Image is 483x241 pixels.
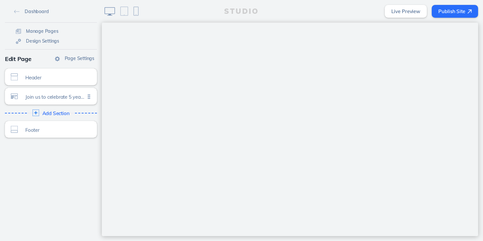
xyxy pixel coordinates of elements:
[385,5,427,18] a: Live Preview
[104,7,115,16] img: icon-desktop@2x.png
[25,127,85,133] span: Footer
[432,5,478,18] button: Publish Site
[5,53,97,65] div: Edit Page
[65,55,94,61] span: Page Settings
[26,38,59,44] span: Design Settings
[26,28,58,34] span: Manage Pages
[133,7,139,16] img: icon-phone@2x.png
[11,73,18,80] img: icon-section-type-header@2x.png
[14,10,20,13] img: icon-back-arrow@2x.png
[468,10,472,14] img: icon-arrow-ne@2x.png
[55,56,60,61] img: icon-gear@2x.png
[11,93,18,100] img: icon-section-type-form@2x.png
[25,75,85,80] span: Header
[25,9,49,14] span: Dashboard
[120,7,128,16] img: icon-tablet@2x.png
[88,94,89,99] img: icon-vertical-dots@2x.png
[11,126,18,133] img: icon-section-type-footer@2x.png
[25,94,85,100] span: Join us to celebrate 5 years of impact!
[89,94,90,99] img: icon-vertical-dots@2x.png
[33,110,39,116] img: icon-section-type-add@2x.png
[42,110,70,116] span: Add Section
[16,39,21,44] img: icon-gears@2x.png
[16,29,21,34] img: icon-pages@2x.png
